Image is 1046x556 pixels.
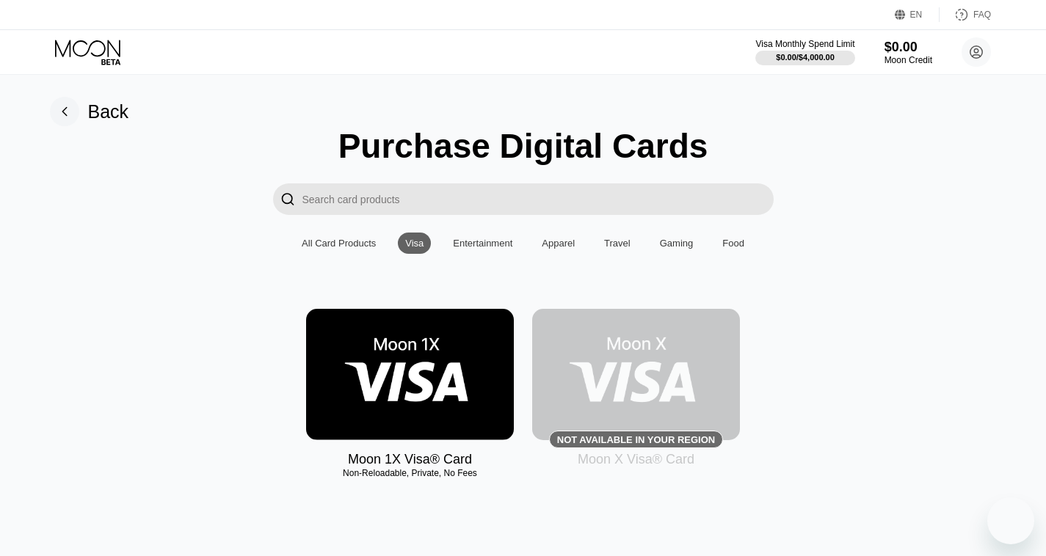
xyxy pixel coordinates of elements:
[660,238,694,249] div: Gaming
[973,10,991,20] div: FAQ
[273,183,302,215] div: 
[294,233,383,254] div: All Card Products
[280,191,295,208] div: 
[557,434,715,445] div: Not available in your region
[597,233,638,254] div: Travel
[755,39,854,65] div: Visa Monthly Spend Limit$0.00/$4,000.00
[446,233,520,254] div: Entertainment
[534,233,582,254] div: Apparel
[398,233,431,254] div: Visa
[776,53,835,62] div: $0.00 / $4,000.00
[885,40,932,65] div: $0.00Moon Credit
[987,497,1034,544] iframe: Button to launch messaging window
[453,238,512,249] div: Entertainment
[895,7,940,22] div: EN
[532,309,740,440] div: Not available in your region
[755,39,854,49] div: Visa Monthly Spend Limit
[940,7,991,22] div: FAQ
[722,238,744,249] div: Food
[578,452,694,467] div: Moon X Visa® Card
[302,183,774,215] input: Search card products
[715,233,752,254] div: Food
[885,40,932,55] div: $0.00
[306,468,514,478] div: Non-Reloadable, Private, No Fees
[348,452,472,467] div: Moon 1X Visa® Card
[50,97,129,126] div: Back
[542,238,575,249] div: Apparel
[405,238,424,249] div: Visa
[910,10,923,20] div: EN
[302,238,376,249] div: All Card Products
[653,233,701,254] div: Gaming
[338,126,708,166] div: Purchase Digital Cards
[885,55,932,65] div: Moon Credit
[604,238,631,249] div: Travel
[88,101,129,122] div: Back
